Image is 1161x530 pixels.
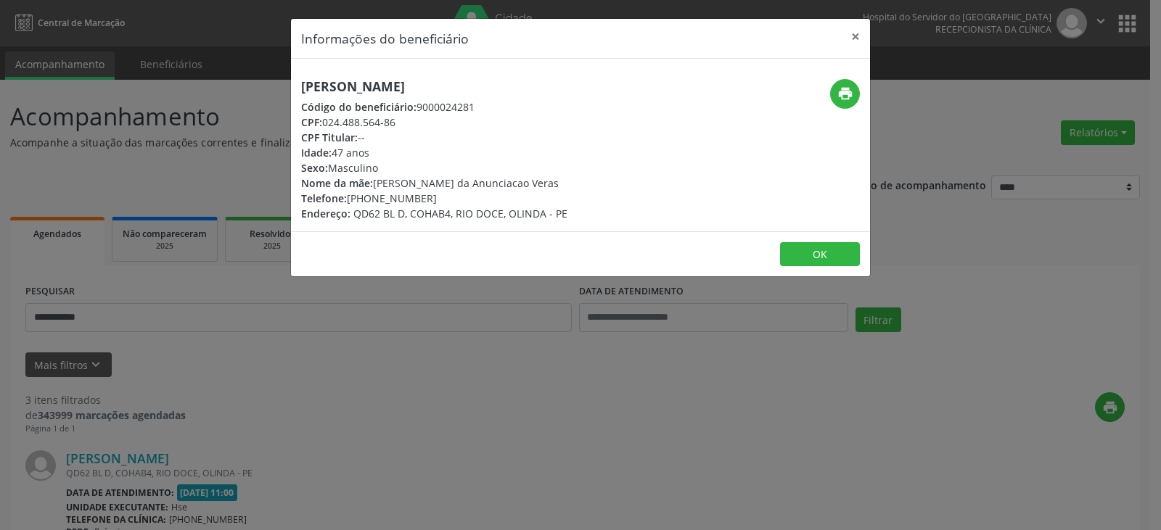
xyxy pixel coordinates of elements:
[301,160,567,175] div: Masculino
[301,100,417,114] span: Código do beneficiário:
[301,131,358,144] span: CPF Titular:
[301,130,567,145] div: --
[301,115,322,129] span: CPF:
[301,79,567,94] h5: [PERSON_NAME]
[301,115,567,130] div: 024.488.564-86
[301,99,567,115] div: 9000024281
[301,29,469,48] h5: Informações do beneficiário
[780,242,860,267] button: OK
[837,86,853,102] i: print
[301,145,567,160] div: 47 anos
[353,207,567,220] span: QD62 BL D, COHAB4, RIO DOCE, OLINDA - PE
[301,191,347,205] span: Telefone:
[301,146,332,160] span: Idade:
[841,19,870,54] button: Close
[301,176,373,190] span: Nome da mãe:
[301,175,567,191] div: [PERSON_NAME] da Anunciacao Veras
[830,79,860,109] button: print
[301,191,567,206] div: [PHONE_NUMBER]
[301,207,350,220] span: Endereço:
[301,161,328,175] span: Sexo:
